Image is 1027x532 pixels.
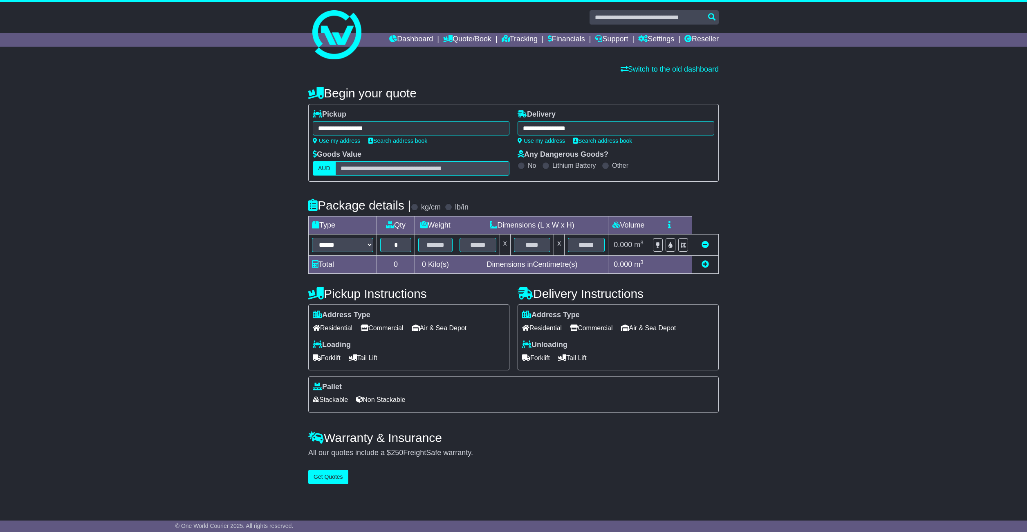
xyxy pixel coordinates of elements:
td: x [554,234,565,256]
td: Volume [608,216,649,234]
span: Stackable [313,393,348,406]
span: 250 [391,449,403,457]
span: Non Stackable [356,393,405,406]
span: Air & Sea Depot [621,322,676,334]
span: Forklift [522,352,550,364]
span: Commercial [570,322,612,334]
span: 0.000 [614,260,632,268]
label: Delivery [518,110,556,119]
sup: 3 [640,259,644,265]
label: Address Type [522,311,580,320]
span: m [634,260,644,268]
span: Residential [522,322,562,334]
td: Qty [377,216,415,234]
h4: Delivery Instructions [518,287,719,300]
span: Tail Lift [349,352,377,364]
span: 0.000 [614,241,632,249]
h4: Package details | [308,198,411,212]
span: 0 [422,260,426,268]
td: Dimensions (L x W x H) [456,216,608,234]
label: Any Dangerous Goods? [518,150,608,159]
label: Pallet [313,383,342,392]
label: lb/in [455,203,469,212]
a: Reseller [684,33,719,47]
a: Add new item [702,260,709,268]
div: All our quotes include a $ FreightSafe warranty. [308,449,719,458]
td: Dimensions in Centimetre(s) [456,256,608,274]
span: Forklift [313,352,341,364]
td: x [500,234,510,256]
a: Support [595,33,628,47]
label: Pickup [313,110,346,119]
a: Tracking [502,33,538,47]
span: Air & Sea Depot [412,322,467,334]
a: Search address book [368,138,427,144]
sup: 3 [640,239,644,246]
label: kg/cm [421,203,441,212]
label: Unloading [522,340,567,349]
h4: Begin your quote [308,86,719,100]
a: Remove this item [702,241,709,249]
label: Address Type [313,311,370,320]
a: Quote/Book [443,33,491,47]
td: 0 [377,256,415,274]
label: No [528,162,536,169]
a: Settings [638,33,674,47]
span: Residential [313,322,352,334]
td: Type [309,216,377,234]
span: Tail Lift [558,352,587,364]
label: Loading [313,340,351,349]
label: Lithium Battery [552,162,596,169]
td: Total [309,256,377,274]
button: Get Quotes [308,470,348,484]
label: Other [612,162,628,169]
label: AUD [313,161,336,176]
span: m [634,241,644,249]
td: Kilo(s) [415,256,456,274]
a: Search address book [573,138,632,144]
a: Use my address [313,138,360,144]
td: Weight [415,216,456,234]
a: Financials [548,33,585,47]
h4: Warranty & Insurance [308,431,719,444]
h4: Pickup Instructions [308,287,509,300]
a: Switch to the old dashboard [621,65,719,73]
a: Dashboard [389,33,433,47]
span: Commercial [361,322,403,334]
a: Use my address [518,138,565,144]
span: © One World Courier 2025. All rights reserved. [175,523,294,529]
label: Goods Value [313,150,361,159]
